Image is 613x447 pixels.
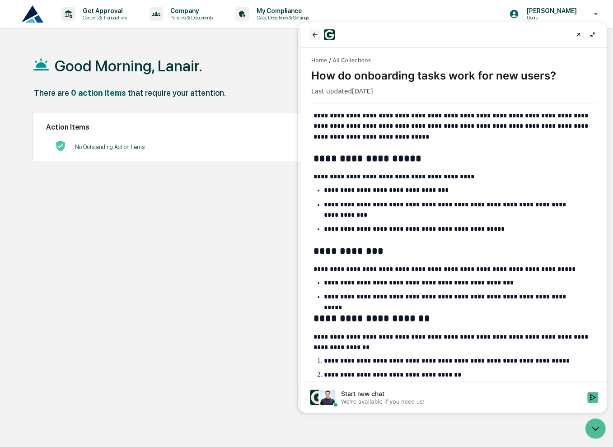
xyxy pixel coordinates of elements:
[249,7,314,14] p: My Compliance
[71,88,126,98] div: 0 action items
[75,7,131,14] p: Get Approval
[249,14,314,21] p: Data, Deadlines & Settings
[75,144,145,150] p: No Outstanding Action Items
[300,22,607,413] iframe: Customer support window
[128,88,226,98] div: that require your attention.
[519,14,581,21] p: Users
[163,14,217,21] p: Policies & Documents
[584,417,608,442] iframe: Open customer support
[55,140,66,151] img: No Actions logo
[22,5,43,23] img: logo
[519,7,581,14] p: [PERSON_NAME]
[34,88,69,98] div: There are
[55,57,202,75] h1: Good Morning, Lanair.
[46,123,543,131] h2: Action Items
[75,14,131,21] p: Content & Transactions
[163,7,217,14] p: Company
